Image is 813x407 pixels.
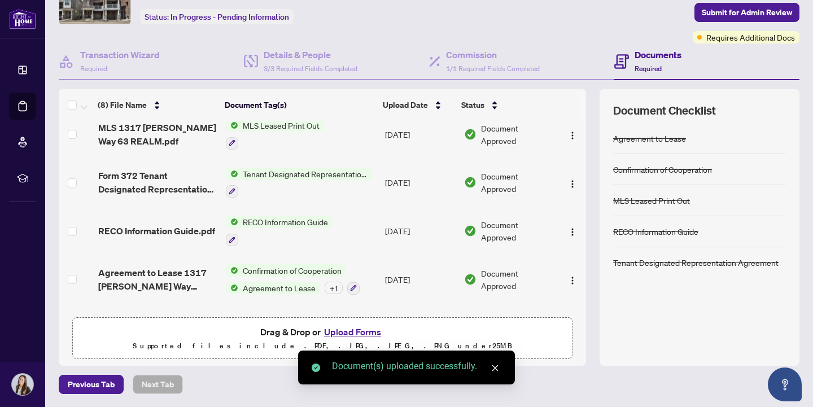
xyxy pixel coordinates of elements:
[98,169,217,196] span: Form 372 Tenant Designated Representation Agreement.pdf
[171,12,289,22] span: In Progress - Pending Information
[80,64,107,73] span: Required
[381,304,460,352] td: [DATE]
[568,180,577,189] img: Logo
[457,89,555,121] th: Status
[140,9,294,24] div: Status:
[238,264,346,277] span: Confirmation of Cooperation
[238,216,333,228] span: RECO Information Guide
[220,89,379,121] th: Document Tag(s)
[226,168,238,180] img: Status Icon
[321,325,384,339] button: Upload Forms
[613,256,779,269] div: Tenant Designated Representation Agreement
[133,375,183,394] button: Next Tab
[464,225,477,237] img: Document Status
[381,207,460,255] td: [DATE]
[613,132,686,145] div: Agreement to Lease
[563,173,582,191] button: Logo
[332,360,501,373] div: Document(s) uploaded successfully.
[226,119,238,132] img: Status Icon
[238,282,320,294] span: Agreement to Lease
[613,194,690,207] div: MLS Leased Print Out
[464,273,477,286] img: Document Status
[768,367,802,401] button: Open asap
[461,99,484,111] span: Status
[98,99,147,111] span: (8) File Name
[491,364,499,372] span: close
[381,159,460,207] td: [DATE]
[238,168,372,180] span: Tenant Designated Representation Agreement
[464,128,477,141] img: Document Status
[226,216,333,246] button: Status IconRECO Information Guide
[226,216,238,228] img: Status Icon
[93,89,220,121] th: (8) File Name
[563,125,582,143] button: Logo
[383,99,428,111] span: Upload Date
[635,64,662,73] span: Required
[481,267,554,292] span: Document Approved
[489,362,501,374] a: Close
[238,119,324,132] span: MLS Leased Print Out
[98,224,215,238] span: RECO Information Guide.pdf
[325,282,343,294] div: + 1
[568,276,577,285] img: Logo
[702,3,792,21] span: Submit for Admin Review
[563,222,582,240] button: Logo
[568,227,577,237] img: Logo
[226,264,360,295] button: Status IconConfirmation of CooperationStatus IconAgreement to Lease+1
[226,119,324,150] button: Status IconMLS Leased Print Out
[9,8,36,29] img: logo
[563,270,582,288] button: Logo
[381,110,460,159] td: [DATE]
[260,325,384,339] span: Drag & Drop or
[481,122,554,147] span: Document Approved
[226,264,238,277] img: Status Icon
[264,48,357,62] h4: Details & People
[80,48,160,62] h4: Transaction Wizard
[464,176,477,189] img: Document Status
[98,121,217,148] span: MLS 1317 [PERSON_NAME] Way 63 REALM.pdf
[706,31,795,43] span: Requires Additional Docs
[73,318,572,360] span: Drag & Drop orUpload FormsSupported files include .PDF, .JPG, .JPEG, .PNG under25MB
[12,374,33,395] img: Profile Icon
[481,170,554,195] span: Document Approved
[446,64,540,73] span: 1/1 Required Fields Completed
[226,168,372,198] button: Status IconTenant Designated Representation Agreement
[613,163,712,176] div: Confirmation of Cooperation
[613,103,716,119] span: Document Checklist
[613,225,698,238] div: RECO Information Guide
[568,131,577,140] img: Logo
[80,339,565,353] p: Supported files include .PDF, .JPG, .JPEG, .PNG under 25 MB
[694,3,799,22] button: Submit for Admin Review
[481,218,554,243] span: Document Approved
[378,89,457,121] th: Upload Date
[635,48,681,62] h4: Documents
[59,375,124,394] button: Previous Tab
[68,375,115,393] span: Previous Tab
[446,48,540,62] h4: Commission
[264,64,357,73] span: 3/3 Required Fields Completed
[226,282,238,294] img: Status Icon
[312,364,320,372] span: check-circle
[98,266,217,293] span: Agreement to Lease 1317 [PERSON_NAME] Way 63.pdf
[381,255,460,304] td: [DATE]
